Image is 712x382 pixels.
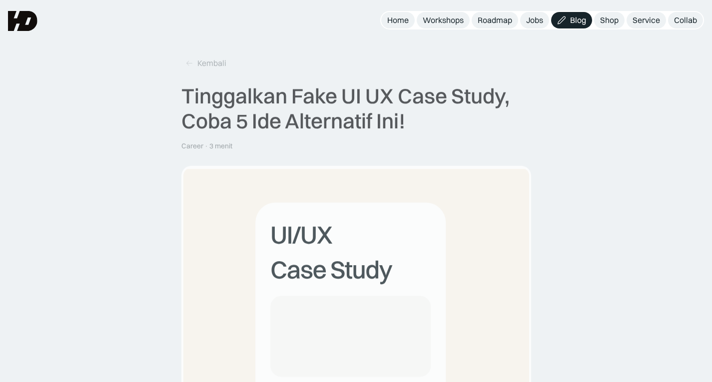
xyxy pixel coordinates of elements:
[472,12,518,28] a: Roadmap
[674,15,697,25] div: Collab
[551,12,592,28] a: Blog
[627,12,666,28] a: Service
[668,12,703,28] a: Collab
[423,15,464,25] div: Workshops
[181,83,531,134] div: Tinggalkan Fake UI UX Case Study, Coba 5 Ide Alternatif Ini!
[478,15,512,25] div: Roadmap
[381,12,415,28] a: Home
[204,142,208,150] div: ·
[526,15,543,25] div: Jobs
[387,15,409,25] div: Home
[594,12,625,28] a: Shop
[197,58,226,68] div: Kembali
[633,15,660,25] div: Service
[181,55,230,71] a: Kembali
[520,12,549,28] a: Jobs
[570,15,586,25] div: Blog
[181,142,203,150] div: Career
[209,142,232,150] div: 3 menit
[600,15,619,25] div: Shop
[417,12,470,28] a: Workshops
